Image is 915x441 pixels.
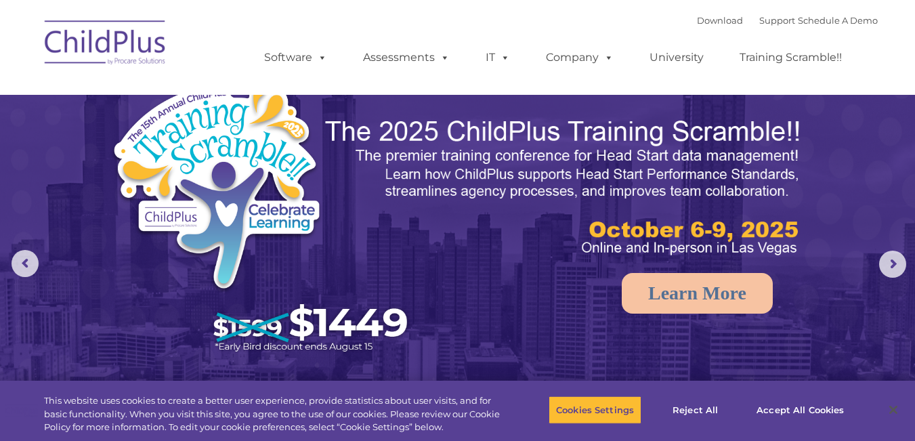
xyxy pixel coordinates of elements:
[749,396,851,424] button: Accept All Cookies
[636,44,717,71] a: University
[549,396,641,424] button: Cookies Settings
[622,273,773,314] a: Learn More
[472,44,524,71] a: IT
[697,15,878,26] font: |
[349,44,463,71] a: Assessments
[532,44,627,71] a: Company
[697,15,743,26] a: Download
[188,145,246,155] span: Phone number
[38,11,173,79] img: ChildPlus by Procare Solutions
[726,44,855,71] a: Training Scramble!!
[653,396,738,424] button: Reject All
[251,44,341,71] a: Software
[759,15,795,26] a: Support
[44,394,503,434] div: This website uses cookies to create a better user experience, provide statistics about user visit...
[188,89,230,100] span: Last name
[878,395,908,425] button: Close
[798,15,878,26] a: Schedule A Demo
